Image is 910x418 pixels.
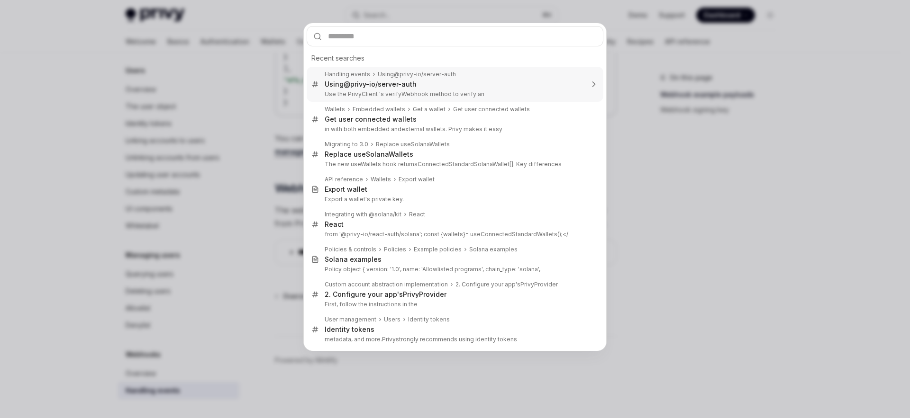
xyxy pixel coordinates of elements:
[465,231,568,238] mark: </
[344,80,417,88] b: @privy-io/server-auth
[455,281,558,288] div: 2. Configure your app's
[520,281,558,288] b: PrivyProvider
[325,196,583,203] p: Export a wallet's private key.
[384,316,400,323] div: Users
[325,290,446,299] div: 2. Configure your app's
[325,246,376,253] div: Policies & controls
[325,71,370,78] div: Handling events
[384,246,406,253] div: Policies
[371,176,391,183] div: Wallets
[382,336,396,343] b: Privy
[325,301,583,308] p: First, follow the instructions in the
[465,231,563,238] b: = useConnectedStandardWallets();
[325,106,345,113] div: Wallets
[414,246,462,253] div: Example policies
[325,231,583,238] p: from '@privy-io/react-auth/solana'; const {wallets}
[325,220,344,229] div: React
[325,125,583,133] p: in with both embedded and . Privy makes it easy
[325,141,368,148] div: Migrating to 3.0
[325,266,583,273] p: Policy object { version: '1.0', name: 'Allowlisted programs', chain_type: 'solana',
[325,336,583,343] p: metadata, and more. strongly recommends using identity tokens
[453,106,530,113] div: Get user connected wallets
[325,115,417,124] div: Get user connected wallets
[325,150,413,159] div: Replace useSolanaWallets
[325,211,401,218] div: Integrating with @solana/kit
[325,80,417,89] div: Using
[403,290,446,298] b: PrivyProvider
[325,90,583,98] p: Use the PrivyClient 's verifyWebhook method to verify an
[394,71,456,78] b: @privy-io/server-auth
[325,316,376,323] div: User management
[325,255,339,263] b: Sola
[325,176,363,183] div: API reference
[325,281,448,288] div: Custom account abstraction implementation
[325,255,382,264] div: na examples
[401,125,446,133] b: external wallets
[399,176,435,183] div: Export wallet
[408,316,450,323] div: Identity tokens
[409,211,425,218] div: React
[413,106,446,113] div: Get a wallet
[353,106,405,113] div: Embedded wallets
[418,160,510,168] b: ConnectedStandardSolanaWallet
[311,53,364,63] span: Recent searches
[378,71,456,78] div: Using
[325,325,374,334] div: Identity tokens
[325,185,367,193] b: Export wallet
[469,246,518,253] div: Solana examples
[325,160,583,168] p: The new useWallets hook returns []. Key differences
[376,141,450,148] div: Replace useSolanaWallets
